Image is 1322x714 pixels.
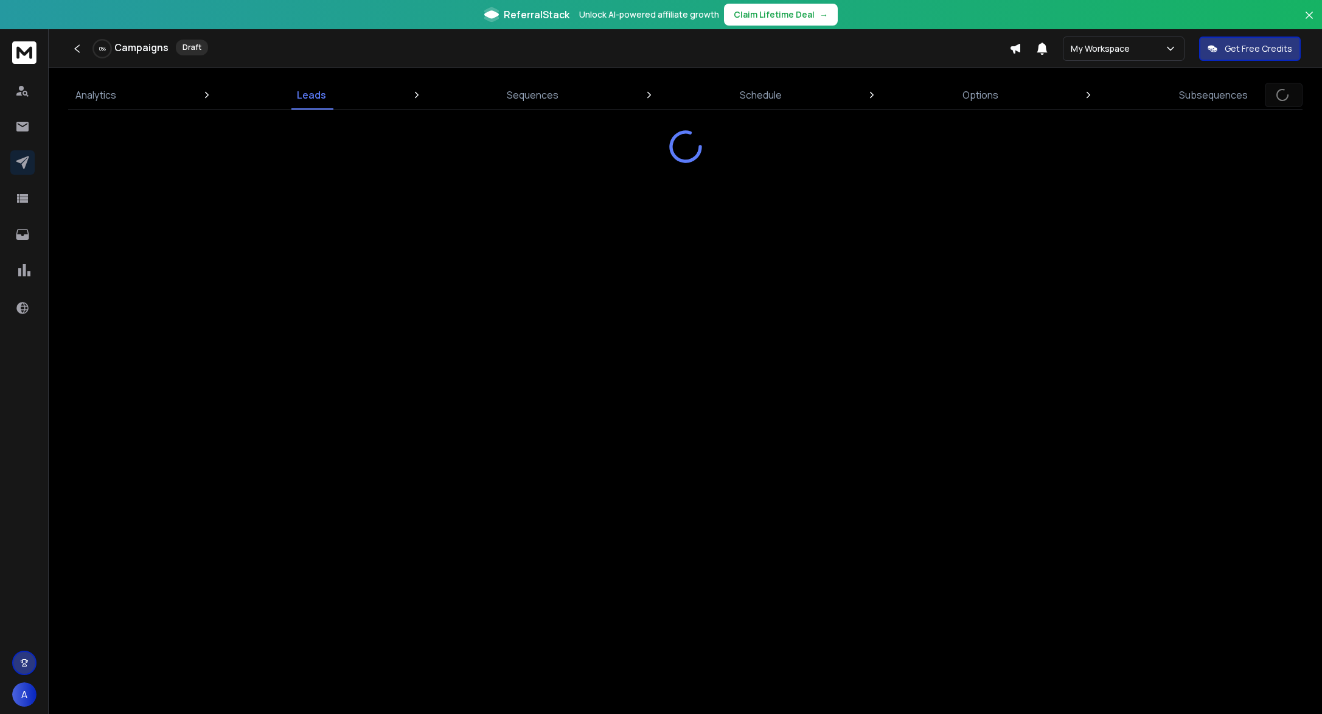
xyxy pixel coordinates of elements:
a: Sequences [499,80,566,110]
button: Get Free Credits [1199,37,1301,61]
a: Leads [290,80,333,110]
span: ReferralStack [504,7,569,22]
span: → [819,9,828,21]
p: Analytics [75,88,116,102]
p: Schedule [740,88,782,102]
h1: Campaigns [114,40,169,55]
p: Sequences [507,88,558,102]
p: Options [962,88,998,102]
button: Claim Lifetime Deal→ [724,4,838,26]
button: Close banner [1301,7,1317,37]
p: My Workspace [1071,43,1135,55]
a: Options [955,80,1006,110]
p: 0 % [99,45,106,52]
button: A [12,682,37,707]
p: Get Free Credits [1225,43,1292,55]
p: Subsequences [1179,88,1248,102]
p: Leads [297,88,326,102]
a: Schedule [732,80,789,110]
div: Draft [176,40,208,55]
p: Unlock AI-powered affiliate growth [579,9,719,21]
a: Subsequences [1172,80,1255,110]
a: Analytics [68,80,124,110]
